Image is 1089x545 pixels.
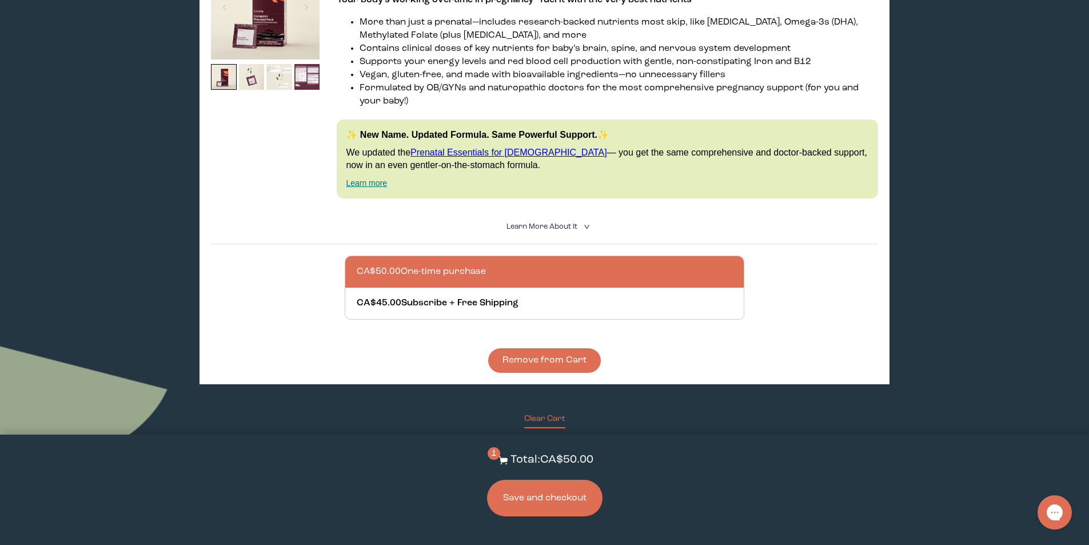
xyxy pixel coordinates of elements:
[360,69,877,82] li: Vegan, gluten-free, and made with bioavailable ingredients—no unnecessary fillers
[346,146,868,172] p: We updated the — you get the same comprehensive and doctor-backed support, now in an even gentler...
[488,447,500,460] span: 1
[360,16,877,42] li: More than just a prenatal—includes research-backed nutrients most skip, like [MEDICAL_DATA], Omeg...
[1032,491,1078,534] iframe: Gorgias live chat messenger
[506,221,583,232] summary: Learn More About it <
[346,130,609,140] strong: ✨ New Name. Updated Formula. Same Powerful Support.✨
[487,480,603,516] button: Save and checkout
[239,64,265,90] img: thumbnail image
[524,413,565,428] button: Clear Cart
[580,224,591,230] i: <
[211,64,237,90] img: thumbnail image
[294,64,320,90] img: thumbnail image
[410,148,607,157] a: Prenatal Essentials for [DEMOGRAPHIC_DATA]
[346,178,387,188] a: Learn more
[360,55,877,69] li: Supports your energy levels and red blood cell production with gentle, non-constipating Iron and B12
[510,452,593,468] p: Total: CA$50.00
[360,82,877,108] li: Formulated by OB/GYNs and naturopathic doctors for the most comprehensive pregnancy support (for ...
[488,348,601,373] button: Remove from Cart
[506,223,577,230] span: Learn More About it
[266,64,292,90] img: thumbnail image
[360,42,877,55] li: Contains clinical doses of key nutrients for baby’s brain, spine, and nervous system development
